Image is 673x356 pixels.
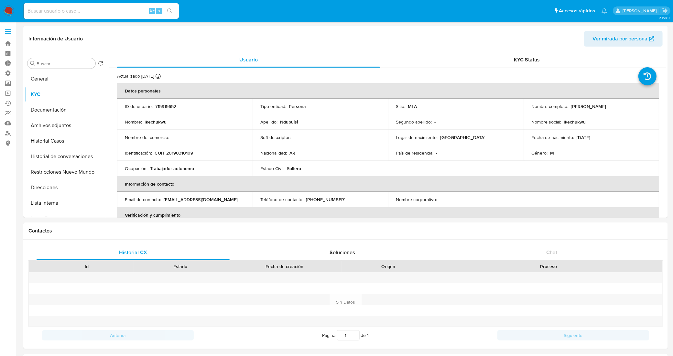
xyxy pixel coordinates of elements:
p: leandro.caroprese@mercadolibre.com [623,8,659,14]
p: Segundo apellido : [396,119,432,125]
p: Género : [531,150,548,156]
button: Listas Externas [25,211,106,226]
h1: Información de Usuario [28,36,83,42]
span: KYC Status [514,56,540,63]
p: Lugar de nacimiento : [396,135,438,140]
p: - [172,135,173,140]
p: Identificación : [125,150,152,156]
p: Nombre del comercio : [125,135,169,140]
p: [PHONE_NUMBER] [306,197,345,202]
p: Actualizado [DATE] [117,73,154,79]
p: Email de contacto : [125,197,161,202]
div: Fecha de creación [232,263,337,270]
p: Fecha de nacimiento : [531,135,574,140]
p: Nombre completo : [531,103,568,109]
button: KYC [25,87,106,102]
p: Apellido : [260,119,277,125]
p: Ocupación : [125,166,147,171]
p: - [440,197,441,202]
p: Ikechukwu [564,119,586,125]
span: Ver mirada por persona [592,31,647,47]
p: - [436,150,437,156]
button: Documentación [25,102,106,118]
p: [GEOGRAPHIC_DATA] [440,135,485,140]
button: General [25,71,106,87]
p: [DATE] [577,135,590,140]
span: Soluciones [330,249,355,256]
p: [EMAIL_ADDRESS][DOMAIN_NAME] [164,197,238,202]
span: Alt [149,8,155,14]
button: search-icon [163,6,176,16]
p: Teléfono de contacto : [260,197,303,202]
p: Persona [289,103,306,109]
button: Lista Interna [25,195,106,211]
th: Información de contacto [117,176,659,192]
input: Buscar usuario o caso... [24,7,179,15]
p: Soft descriptor : [260,135,291,140]
p: Soltero [287,166,301,171]
a: Salir [661,7,668,14]
button: Archivos adjuntos [25,118,106,133]
p: ID de usuario : [125,103,153,109]
p: País de residencia : [396,150,433,156]
p: Nombre : [125,119,142,125]
div: Proceso [440,263,658,270]
p: Ikechukwu [145,119,167,125]
p: Nacionalidad : [260,150,287,156]
p: Ndubuisi [280,119,298,125]
div: Estado [138,263,223,270]
p: MLA [408,103,417,109]
span: Página de [322,330,369,340]
th: Verificación y cumplimiento [117,207,659,223]
p: [PERSON_NAME] [571,103,606,109]
button: Volver al orden por defecto [98,61,103,68]
button: Ver mirada por persona [584,31,663,47]
button: Buscar [30,61,35,66]
span: s [158,8,160,14]
p: CUIT 20190310109 [155,150,193,156]
p: Tipo entidad : [260,103,286,109]
p: Nombre corporativo : [396,197,437,202]
p: Trabajador autonomo [150,166,194,171]
div: Origen [346,263,430,270]
button: Anterior [42,330,194,340]
button: Restricciones Nuevo Mundo [25,164,106,180]
p: Estado Civil : [260,166,284,171]
p: AR [289,150,295,156]
a: Notificaciones [602,8,607,14]
p: Nombre social : [531,119,561,125]
button: Historial Casos [25,133,106,149]
p: M [550,150,554,156]
p: 715915652 [155,103,176,109]
p: Sitio : [396,103,405,109]
button: Historial de conversaciones [25,149,106,164]
span: Chat [546,249,557,256]
h1: Contactos [28,228,663,234]
span: Usuario [239,56,258,63]
button: Direcciones [25,180,106,195]
button: Siguiente [497,330,649,340]
div: Id [45,263,129,270]
p: - [293,135,295,140]
th: Datos personales [117,83,659,99]
p: - [434,119,436,125]
span: Accesos rápidos [559,7,595,14]
span: 1 [367,332,369,339]
input: Buscar [37,61,93,67]
span: Historial CX [119,249,147,256]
